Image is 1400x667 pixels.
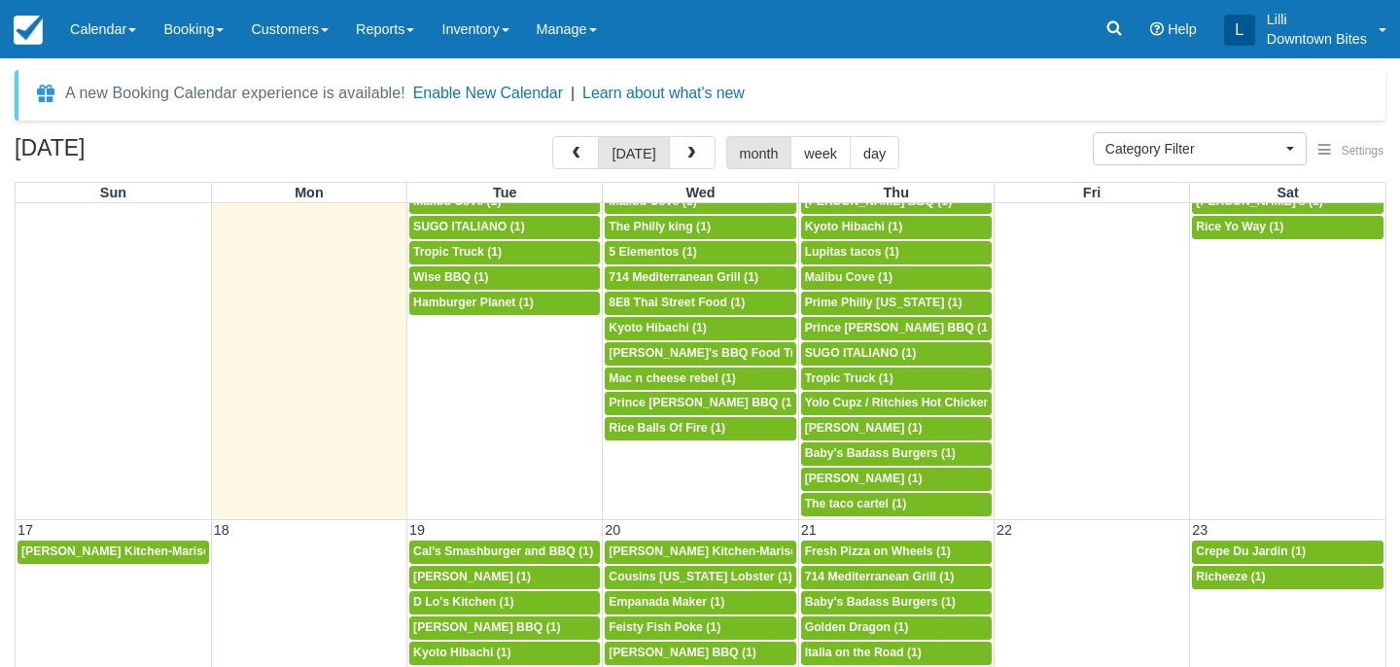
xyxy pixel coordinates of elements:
[598,136,669,169] button: [DATE]
[801,541,992,564] a: Fresh Pizza on Wheels (1)
[413,220,525,233] span: SUGO ITALIANO (1)
[805,570,955,583] span: 714 Mediterranean Grill (1)
[1277,185,1298,200] span: Sat
[1192,541,1383,564] a: Crepe Du Jardin (1)
[413,620,561,634] span: [PERSON_NAME] BBQ (1)
[801,392,992,415] a: Yolo Cupz / Ritchies Hot Chicken (1)
[14,16,43,45] img: checkfront-main-nav-mini-logo.png
[413,646,511,659] span: Kyoto Hibachi (1)
[801,292,992,315] a: Prime Philly [US_STATE] (1)
[605,566,795,589] a: Cousins [US_STATE] Lobster (1)
[409,216,600,239] a: SUGO ITALIANO (1)
[413,296,534,309] span: Hamburger Planet (1)
[801,468,992,491] a: [PERSON_NAME] (1)
[1192,216,1383,239] a: Rice Yo Way (1)
[801,317,992,340] a: Prince [PERSON_NAME] BBQ (1)
[609,595,724,609] span: Empanada Maker (1)
[884,185,909,200] span: Thu
[609,570,792,583] span: Cousins [US_STATE] Lobster (1)
[21,544,285,558] span: [PERSON_NAME] Kitchen-Mariscos Arenita (1)
[409,566,600,589] a: [PERSON_NAME] (1)
[1267,10,1367,29] p: Lilli
[1224,15,1255,46] div: L
[609,646,756,659] span: [PERSON_NAME] BBQ (1)
[605,541,795,564] a: [PERSON_NAME] Kitchen-Mariscos Arenita (1)
[1307,137,1395,165] button: Settings
[605,417,795,440] a: Rice Balls Of Fire (1)
[805,346,917,360] span: SUGO ITALIANO (1)
[605,317,795,340] a: Kyoto Hibachi (1)
[413,245,502,259] span: Tropic Truck (1)
[1190,522,1209,538] span: 23
[1196,220,1283,233] span: Rice Yo Way (1)
[17,541,209,564] a: [PERSON_NAME] Kitchen-Mariscos Arenita (1)
[605,292,795,315] a: 8E8 Thai Street Food (1)
[805,446,956,460] span: Baby's Badass Burgers (1)
[413,84,563,103] button: Enable New Calendar
[413,595,514,609] span: D Lo's Kitchen (1)
[609,346,833,360] span: [PERSON_NAME]'s BBQ Food Truck (1)
[805,620,909,634] span: Golden Dragon (1)
[726,136,792,169] button: month
[603,522,622,538] span: 20
[1093,132,1307,165] button: Category Filter
[609,296,745,309] span: 8E8 Thai Street Food (1)
[1342,144,1383,158] span: Settings
[805,646,922,659] span: Italia on the Road (1)
[805,220,903,233] span: Kyoto Hibachi (1)
[801,342,992,366] a: SUGO ITALIANO (1)
[1196,544,1306,558] span: Crepe Du Jardin (1)
[582,85,745,101] a: Learn about what's new
[605,591,795,614] a: Empanada Maker (1)
[571,85,575,101] span: |
[801,241,992,264] a: Lupitas tacos (1)
[801,216,992,239] a: Kyoto Hibachi (1)
[1150,22,1164,36] i: Help
[413,544,593,558] span: Cal’s Smashburger and BBQ (1)
[801,368,992,391] a: Tropic Truck (1)
[409,642,600,665] a: Kyoto Hibachi (1)
[609,220,711,233] span: The Philly king (1)
[609,396,795,409] span: Prince [PERSON_NAME] BBQ (1)
[805,270,892,284] span: Malibu Cove (1)
[605,266,795,290] a: 714 Mediterranean Grill (1)
[605,368,795,391] a: Mac n cheese rebel (1)
[801,442,992,466] a: Baby's Badass Burgers (1)
[409,616,600,640] a: [PERSON_NAME] BBQ (1)
[805,245,899,259] span: Lupitas tacos (1)
[801,642,992,665] a: Italia on the Road (1)
[805,371,893,385] span: Tropic Truck (1)
[16,522,35,538] span: 17
[609,270,758,284] span: 714 Mediterranean Grill (1)
[605,392,795,415] a: Prince [PERSON_NAME] BBQ (1)
[805,472,923,485] span: [PERSON_NAME] (1)
[805,296,962,309] span: Prime Philly [US_STATE] (1)
[1168,21,1197,37] span: Help
[801,566,992,589] a: 714 Mediterranean Grill (1)
[805,321,992,334] span: Prince [PERSON_NAME] BBQ (1)
[1083,185,1101,200] span: Fri
[409,241,600,264] a: Tropic Truck (1)
[799,522,819,538] span: 21
[801,616,992,640] a: Golden Dragon (1)
[605,241,795,264] a: 5 Elementos (1)
[995,522,1014,538] span: 22
[295,185,324,200] span: Mon
[850,136,899,169] button: day
[15,136,261,172] h2: [DATE]
[212,522,231,538] span: 18
[1196,570,1265,583] span: Richeeze (1)
[609,321,707,334] span: Kyoto Hibachi (1)
[605,216,795,239] a: The Philly king (1)
[801,417,992,440] a: [PERSON_NAME] (1)
[65,82,405,105] div: A new Booking Calendar experience is available!
[409,266,600,290] a: Wise BBQ (1)
[609,620,720,634] span: Feisty Fish Poke (1)
[605,616,795,640] a: Feisty Fish Poke (1)
[413,570,531,583] span: [PERSON_NAME] (1)
[609,371,736,385] span: Mac n cheese rebel (1)
[493,185,517,200] span: Tue
[1192,566,1383,589] a: Richeeze (1)
[1267,29,1367,49] p: Downtown Bites
[609,245,696,259] span: 5 Elementos (1)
